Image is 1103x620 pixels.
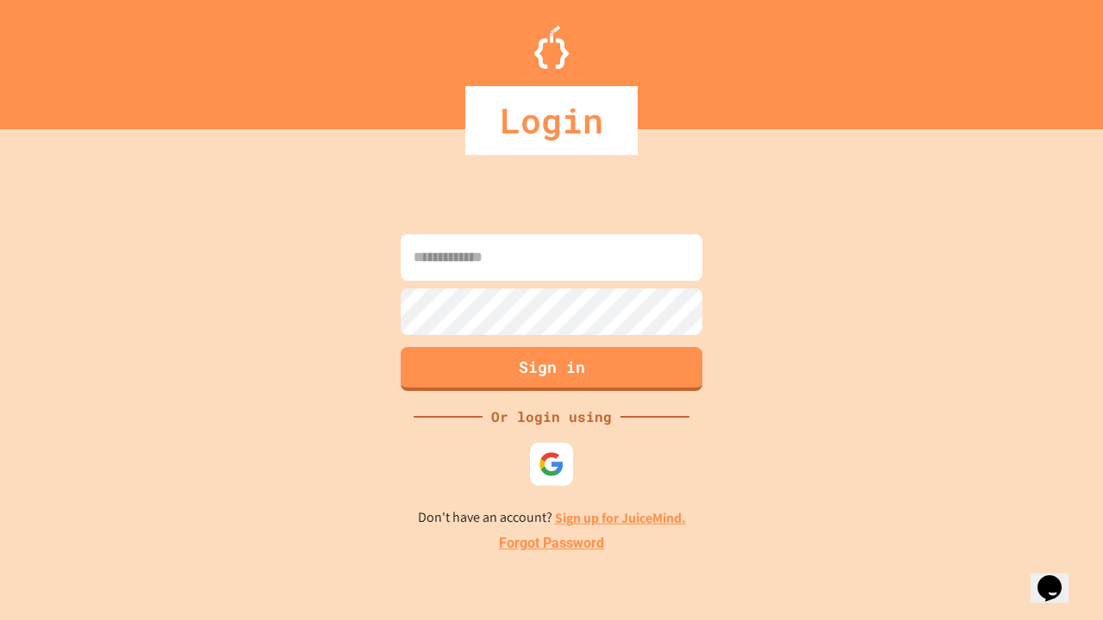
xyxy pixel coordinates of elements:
[539,451,564,477] img: google-icon.svg
[960,476,1086,549] iframe: chat widget
[418,507,686,529] p: Don't have an account?
[483,406,620,427] div: Or login using
[555,509,686,527] a: Sign up for JuiceMind.
[499,533,604,554] a: Forgot Password
[1031,551,1086,603] iframe: chat widget
[401,347,702,391] button: Sign in
[534,26,569,69] img: Logo.svg
[465,86,638,155] div: Login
